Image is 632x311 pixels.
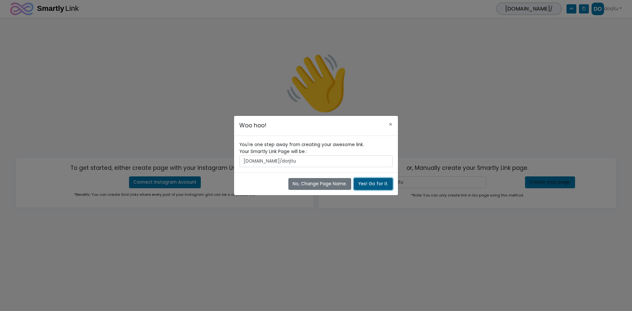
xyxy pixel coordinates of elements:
button: Yes! Go for it. [354,178,393,190]
span: [DOMAIN_NAME]/dorjitu [239,155,393,167]
button: No, Change Page Name. [288,178,351,190]
div: You're one step away from creating your awesome link. Your Smartly Link Page will be : [239,141,393,167]
button: × [383,116,398,133]
h5: Woo hoo! [239,121,266,130]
